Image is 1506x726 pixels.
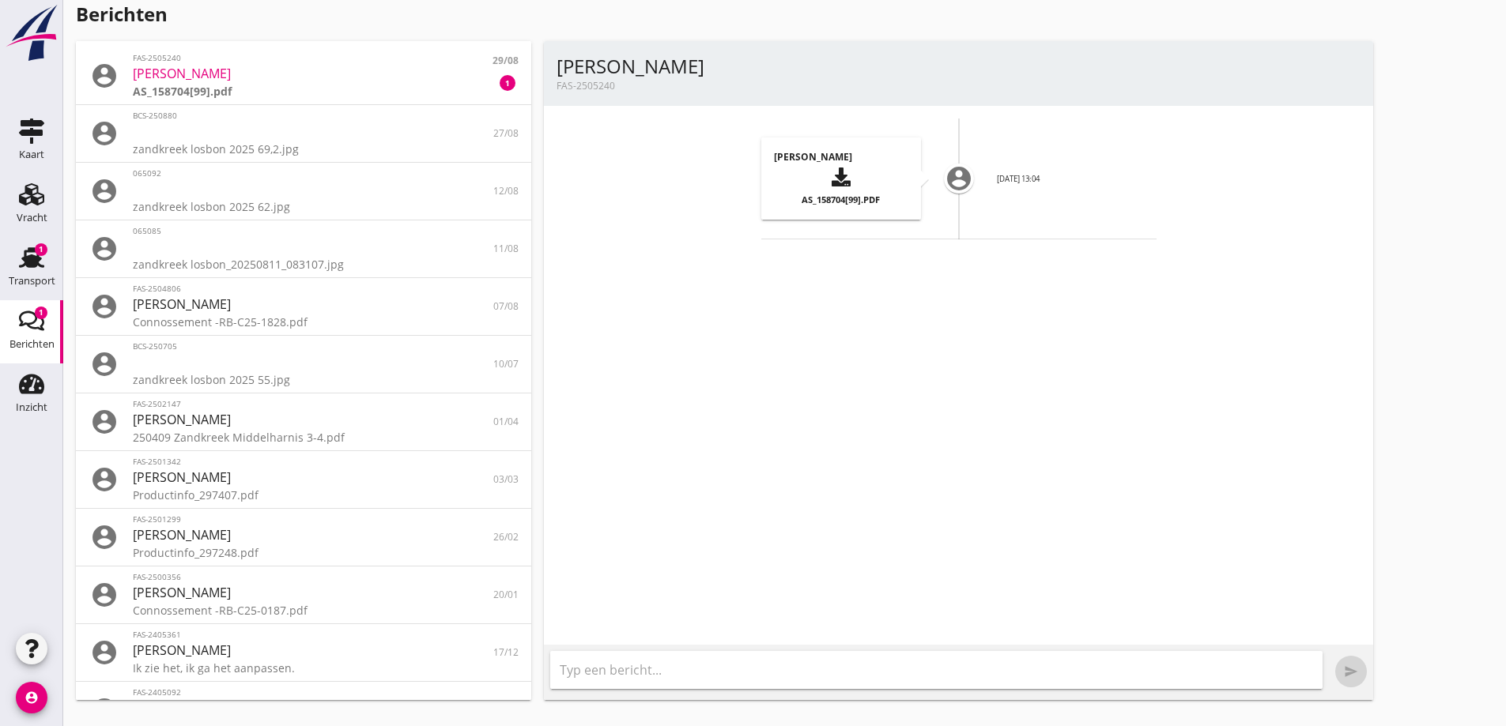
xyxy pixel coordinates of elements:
[76,336,531,393] a: BCS-250705zandkreek losbon 2025 55.jpg10/07
[89,60,120,92] i: account_circle
[133,687,187,698] span: FAS-2405092
[76,278,531,335] a: FAS-2504806[PERSON_NAME]Connossement -RB-C25-1828.pdf07/08
[493,242,519,256] span: 11/08
[133,629,187,641] span: FAS-2405361
[133,641,231,659] span: [PERSON_NAME]
[493,530,519,544] span: 26/02
[9,276,55,286] div: Transport
[802,194,880,205] span: AS_158704[99].pdf
[133,52,187,64] span: FAS-2505240
[133,167,168,179] span: 065092
[89,579,120,611] i: account_circle
[133,468,231,486] span: [PERSON_NAME]
[493,588,519,602] span: 20/01
[35,307,47,319] div: 1
[133,487,474,503] div: Productinfo_297407.pdf
[89,694,120,726] i: account_circle
[997,174,1040,184] small: [DATE] 13:04
[493,472,519,487] span: 03/03
[76,47,531,104] a: FAS-2505240[PERSON_NAME]AS_158704[99].pdf29/081
[16,682,47,713] i: account_circle
[133,398,187,410] span: FAS-2502147
[493,184,519,198] span: 12/08
[76,163,531,220] a: 065092zandkreek losbon 2025 62.jpg12/08
[9,339,55,349] div: Berichten
[133,283,187,295] span: FAS-2504806
[76,105,531,162] a: BCS-250880zandkreek losbon 2025 69,2.jpg27/08
[133,526,231,544] span: [PERSON_NAME]
[89,521,120,553] i: account_circle
[133,584,231,601] span: [PERSON_NAME]
[493,357,519,371] span: 10/07
[940,160,978,197] i: account_circle
[89,348,120,380] i: account_circle
[76,566,531,623] a: FAS-2500356[PERSON_NAME]Connossement -RB-C25-0187.pdf20/01
[89,233,120,265] i: account_circle
[500,75,515,91] div: 1
[89,118,120,149] i: account_circle
[133,65,231,82] span: [PERSON_NAME]
[133,314,474,330] div: Connossement -RB-C25-1828.pdf
[89,406,120,438] i: account_circle
[133,295,231,313] span: [PERSON_NAME]
[133,141,474,157] div: zandkreek losbon 2025 69,2.jpg
[133,660,474,676] div: Ik zie het, ik ga het aanpassen.
[76,393,531,450] a: FAS-2502147[PERSON_NAME]250409 Zandkreek Middelharnis 3-4.pdf01/04
[133,225,168,237] span: 065085
[774,150,908,164] h4: [PERSON_NAME]
[76,624,531,681] a: FAS-2405361[PERSON_NAME]Ik zie het, ik ga het aanpassen.17/12
[17,213,47,223] div: Vracht
[133,513,187,525] span: FAS-2501299
[493,126,519,141] span: 27/08
[35,243,47,256] div: 1
[133,456,187,468] span: FAS-2501342
[133,198,474,215] div: zandkreek losbon 2025 62.jpg
[89,637,120,668] i: account_circle
[133,256,474,273] div: zandkreek losbon_20250811_083107.jpg
[493,415,519,429] span: 01/04
[133,544,474,561] div: Productinfo_297248.pdf
[76,451,531,508] a: FAS-2501342[PERSON_NAME]Productinfo_297407.pdf03/03
[133,83,474,100] div: AS_158704[99].pdf
[133,411,231,428] span: [PERSON_NAME]
[557,79,615,92] span: FAS-2505240
[133,340,183,352] span: BCS-250705
[133,110,183,122] span: BCS-250880
[19,149,44,160] div: Kaart
[133,371,474,388] div: zandkreek losbon 2025 55.jpg
[493,54,519,68] span: 29/08
[133,602,474,619] div: Connossement -RB-C25-0187.pdf
[560,657,1313,683] input: Typ een bericht...
[133,571,187,583] span: FAS-2500356
[493,645,519,660] span: 17/12
[133,429,474,446] div: 250409 Zandkreek Middelharnis 3-4.pdf
[493,299,519,314] span: 07/08
[133,699,231,717] span: [PERSON_NAME]
[16,402,47,412] div: Inzicht
[89,291,120,322] i: account_circle
[89,464,120,495] i: account_circle
[774,164,908,207] button: AS_158704[99].pdf
[76,220,531,277] a: 065085zandkreek losbon_20250811_083107.jpg11/08
[3,4,60,62] img: logo-small.a267ee39.svg
[557,53,704,79] span: [PERSON_NAME]
[76,509,531,566] a: FAS-2501299[PERSON_NAME]Productinfo_297248.pdf26/02
[89,175,120,207] i: account_circle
